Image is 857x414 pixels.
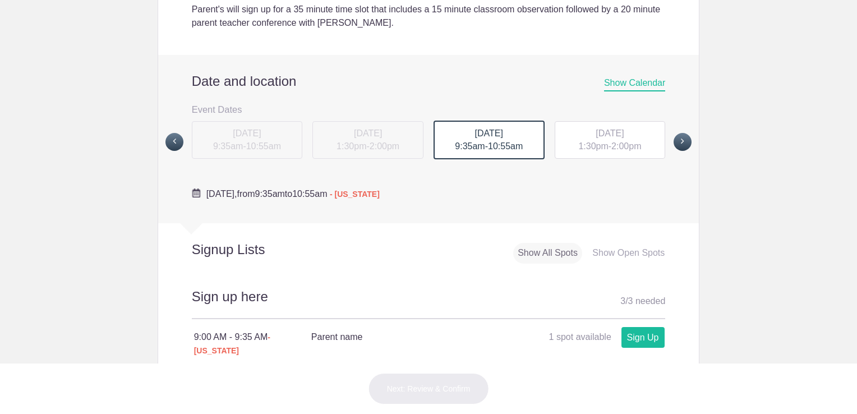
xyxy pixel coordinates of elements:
span: 10:55am [292,189,327,199]
span: 1:30pm [578,141,608,151]
button: [DATE] 1:30pm-2:00pm [554,121,666,160]
span: from to [206,189,380,199]
div: Parent's will sign up for a 35 minute time slot that includes a 15 minute classroom observation f... [192,3,666,30]
div: - [555,121,666,159]
img: Cal purple [192,188,201,197]
h2: Date and location [192,73,666,90]
h3: Event Dates [192,101,666,118]
div: 9:00 AM - 9:35 AM [194,330,311,357]
h4: Parent name [311,330,487,344]
span: 10:55am [488,141,523,151]
span: [DATE] [475,128,503,138]
span: - [US_STATE] [194,333,270,355]
span: 9:35am [255,189,284,199]
h2: Signup Lists [158,241,339,258]
span: 1 spot available [549,332,611,342]
button: Next: Review & Confirm [368,373,489,404]
span: / [625,296,628,306]
span: [DATE], [206,189,237,199]
div: Show Open Spots [588,243,669,264]
div: - [434,121,545,160]
div: 3 3 needed [620,293,665,310]
button: [DATE] 9:35am-10:55am [433,120,545,160]
span: [DATE] [596,128,624,138]
h2: Sign up here [192,287,666,319]
a: Sign Up [621,327,665,348]
div: Show All Spots [513,243,582,264]
span: Show Calendar [604,78,665,91]
span: - [US_STATE] [330,190,380,199]
span: 9:35am [455,141,485,151]
span: 2:00pm [611,141,641,151]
